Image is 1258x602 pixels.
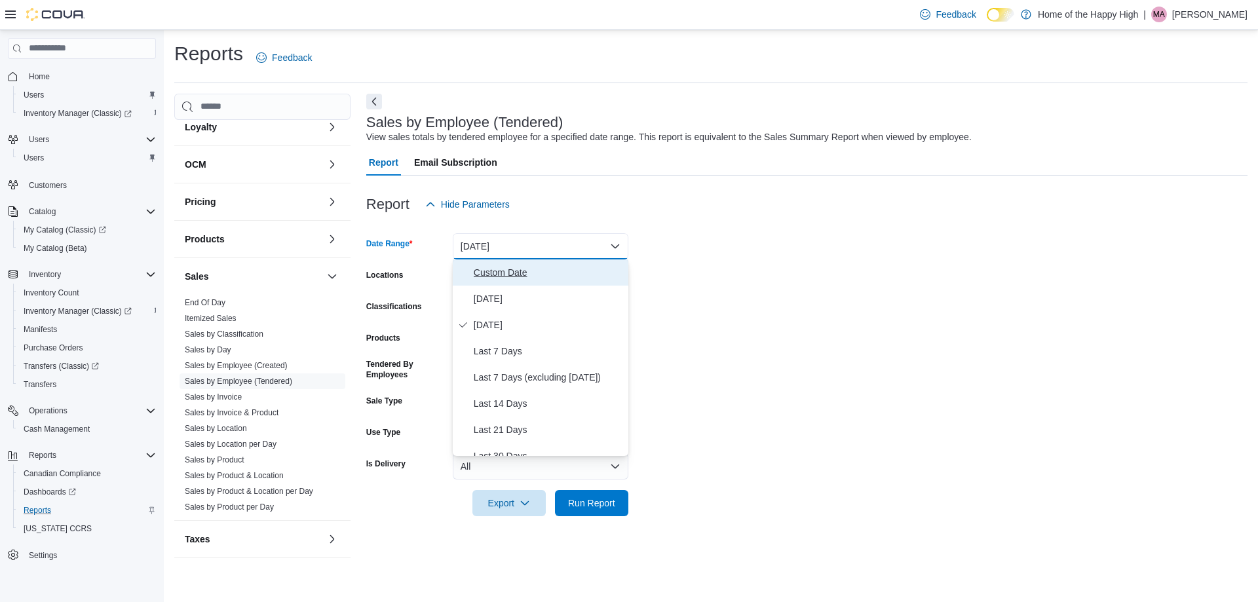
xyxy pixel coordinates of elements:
[24,306,132,316] span: Inventory Manager (Classic)
[185,502,274,512] span: Sales by Product per Day
[324,231,340,247] button: Products
[18,222,156,238] span: My Catalog (Classic)
[18,484,81,500] a: Dashboards
[453,259,628,456] div: Select listbox
[185,533,322,546] button: Taxes
[26,8,85,21] img: Cova
[453,453,628,480] button: All
[324,119,340,135] button: Loyalty
[366,115,563,130] h3: Sales by Employee (Tendered)
[29,550,57,561] span: Settings
[18,240,92,256] a: My Catalog (Beta)
[24,108,132,119] span: Inventory Manager (Classic)
[24,267,156,282] span: Inventory
[185,424,247,433] a: Sales by Location
[185,423,247,434] span: Sales by Location
[185,502,274,512] a: Sales by Product per Day
[1038,7,1138,22] p: Home of the Happy High
[366,94,382,109] button: Next
[13,357,161,375] a: Transfers (Classic)
[18,322,62,337] a: Manifests
[185,329,263,339] span: Sales by Classification
[453,233,628,259] button: [DATE]
[29,71,50,82] span: Home
[185,471,284,480] a: Sales by Product & Location
[24,403,156,419] span: Operations
[24,548,62,563] a: Settings
[13,239,161,257] button: My Catalog (Beta)
[324,157,340,172] button: OCM
[366,359,448,380] label: Tendered By Employees
[24,243,87,254] span: My Catalog (Beta)
[13,519,161,538] button: [US_STATE] CCRS
[24,204,61,219] button: Catalog
[18,303,137,319] a: Inventory Manager (Classic)
[420,191,515,217] button: Hide Parameters
[18,521,156,536] span: Washington CCRS
[936,8,976,21] span: Feedback
[24,176,156,193] span: Customers
[1153,7,1165,22] span: MA
[272,51,312,64] span: Feedback
[24,69,55,85] a: Home
[185,121,322,134] button: Loyalty
[24,361,99,371] span: Transfers (Classic)
[474,448,623,464] span: Last 30 Days
[13,302,161,320] a: Inventory Manager (Classic)
[24,547,156,563] span: Settings
[185,195,216,208] h3: Pricing
[185,408,278,417] a: Sales by Invoice & Product
[366,130,972,144] div: View sales totals by tendered employee for a specified date range. This report is equivalent to t...
[8,62,156,597] nav: Complex example
[18,222,111,238] a: My Catalog (Classic)
[13,86,161,104] button: Users
[474,369,623,385] span: Last 7 Days (excluding [DATE])
[3,446,161,464] button: Reports
[174,295,351,520] div: Sales
[24,447,62,463] button: Reports
[18,150,156,166] span: Users
[24,225,106,235] span: My Catalog (Classic)
[568,497,615,510] span: Run Report
[474,396,623,411] span: Last 14 Days
[185,297,225,308] span: End Of Day
[185,377,292,386] a: Sales by Employee (Tendered)
[185,345,231,354] a: Sales by Day
[185,440,276,449] a: Sales by Location per Day
[987,8,1014,22] input: Dark Mode
[414,149,497,176] span: Email Subscription
[185,455,244,465] span: Sales by Product
[24,424,90,434] span: Cash Management
[13,104,161,122] a: Inventory Manager (Classic)
[24,68,156,85] span: Home
[185,486,313,497] span: Sales by Product & Location per Day
[18,303,156,319] span: Inventory Manager (Classic)
[474,343,623,359] span: Last 7 Days
[1151,7,1167,22] div: Monica Arychuk
[24,487,76,497] span: Dashboards
[18,340,88,356] a: Purchase Orders
[29,450,56,461] span: Reports
[366,459,406,469] label: Is Delivery
[18,502,156,518] span: Reports
[13,284,161,302] button: Inventory Count
[185,360,288,371] span: Sales by Employee (Created)
[24,288,79,298] span: Inventory Count
[185,121,217,134] h3: Loyalty
[13,464,161,483] button: Canadian Compliance
[480,490,538,516] span: Export
[324,531,340,547] button: Taxes
[18,377,156,392] span: Transfers
[24,505,51,516] span: Reports
[185,158,206,171] h3: OCM
[185,407,278,418] span: Sales by Invoice & Product
[1172,7,1248,22] p: [PERSON_NAME]
[24,343,83,353] span: Purchase Orders
[24,523,92,534] span: [US_STATE] CCRS
[18,421,95,437] a: Cash Management
[366,396,402,406] label: Sale Type
[3,175,161,194] button: Customers
[18,421,156,437] span: Cash Management
[366,238,413,249] label: Date Range
[13,420,161,438] button: Cash Management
